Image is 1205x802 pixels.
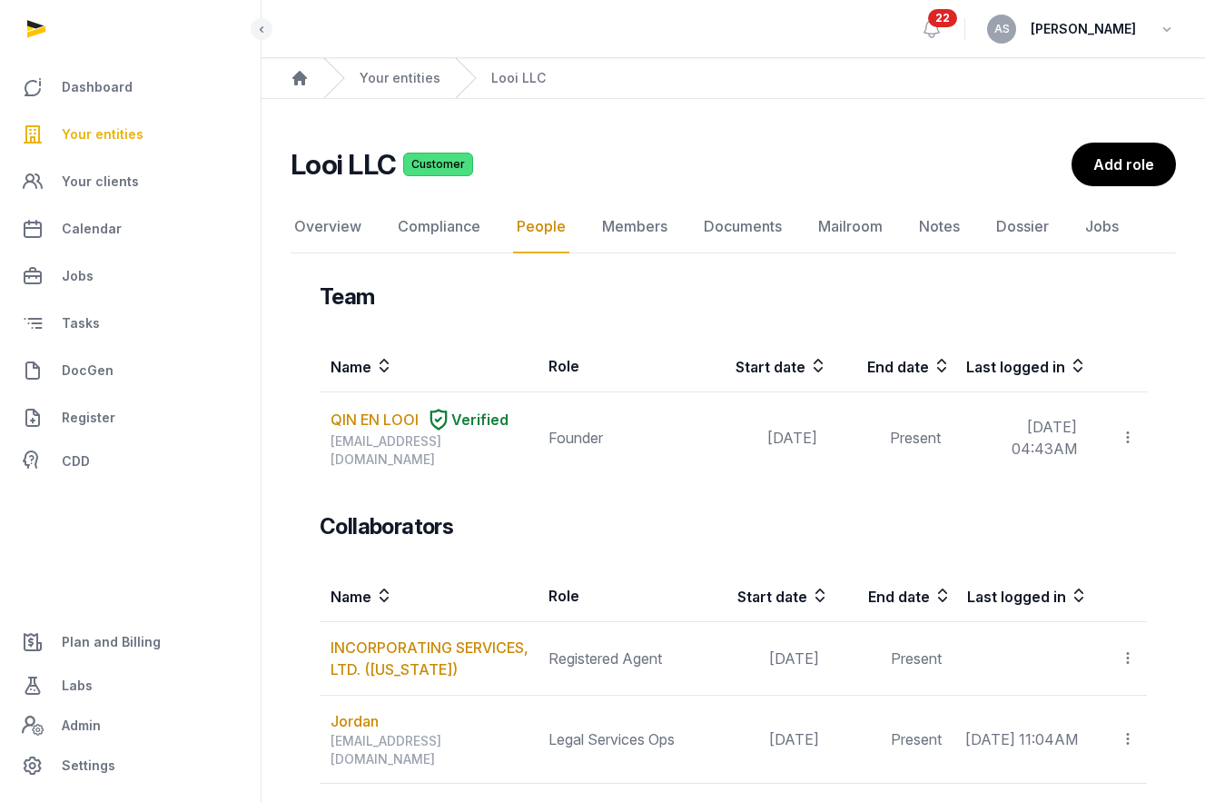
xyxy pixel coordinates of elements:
td: Legal Services Ops [538,696,704,784]
a: Jobs [15,254,246,298]
span: Admin [62,715,101,737]
a: Tasks [15,302,246,345]
h3: Team [320,282,375,312]
a: Add role [1072,143,1176,186]
span: Calendar [62,218,122,240]
a: Mailroom [815,201,886,253]
span: Present [890,429,941,447]
span: Present [891,649,942,668]
span: DocGen [62,360,114,381]
h2: Looi LLC [291,148,396,181]
a: Documents [700,201,785,253]
span: Dashboard [62,76,133,98]
span: Your entities [62,124,143,145]
a: Your clients [15,160,246,203]
a: DocGen [15,349,246,392]
a: Dossier [993,201,1052,253]
a: Dashboard [15,65,246,109]
div: [EMAIL_ADDRESS][DOMAIN_NAME] [331,432,537,469]
a: Notes [915,201,963,253]
span: Jobs [62,265,94,287]
a: People [513,201,569,253]
a: QIN EN LOOI [331,409,419,431]
a: Looi LLC [491,69,546,87]
th: Start date [701,341,827,392]
a: Overview [291,201,365,253]
a: Calendar [15,207,246,251]
th: End date [830,570,953,622]
span: 22 [928,9,957,27]
a: Labs [15,664,246,708]
th: End date [828,341,952,392]
span: [DATE] 11:04AM [965,730,1078,748]
span: Plan and Billing [62,631,161,653]
a: Jobs [1082,201,1122,253]
a: Members [598,201,671,253]
a: INCORPORATING SERVICES, LTD. ([US_STATE]) [331,639,528,678]
span: CDD [62,451,90,472]
a: Your entities [15,113,246,156]
span: Register [62,407,115,429]
a: CDD [15,443,246,480]
button: AS [987,15,1016,44]
th: Last logged in [953,570,1089,622]
nav: Breadcrumb [262,58,1205,99]
span: Settings [62,755,115,777]
a: Register [15,396,246,440]
a: Compliance [394,201,484,253]
th: Name [320,341,538,392]
span: Verified [451,409,509,431]
a: Your entities [360,69,440,87]
div: [EMAIL_ADDRESS][DOMAIN_NAME] [331,732,537,768]
nav: Tabs [291,201,1176,253]
a: Jordan [331,710,379,732]
h3: Collaborators [320,512,453,541]
td: [DATE] [704,696,830,784]
td: [DATE] [701,392,827,484]
span: AS [994,24,1010,35]
td: Registered Agent [538,622,704,696]
span: [PERSON_NAME] [1031,18,1136,40]
span: Your clients [62,171,139,193]
th: Start date [704,570,830,622]
th: Role [538,570,704,622]
a: Settings [15,744,246,787]
span: Present [891,730,942,748]
td: Founder [538,392,701,484]
span: Labs [62,675,93,697]
th: Role [538,341,701,392]
th: Name [320,570,538,622]
span: Tasks [62,312,100,334]
span: Customer [403,153,473,176]
a: Plan and Billing [15,620,246,664]
a: Admin [15,708,246,744]
span: [DATE] 04:43AM [1012,418,1077,458]
td: [DATE] [704,622,830,696]
th: Last logged in [952,341,1088,392]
